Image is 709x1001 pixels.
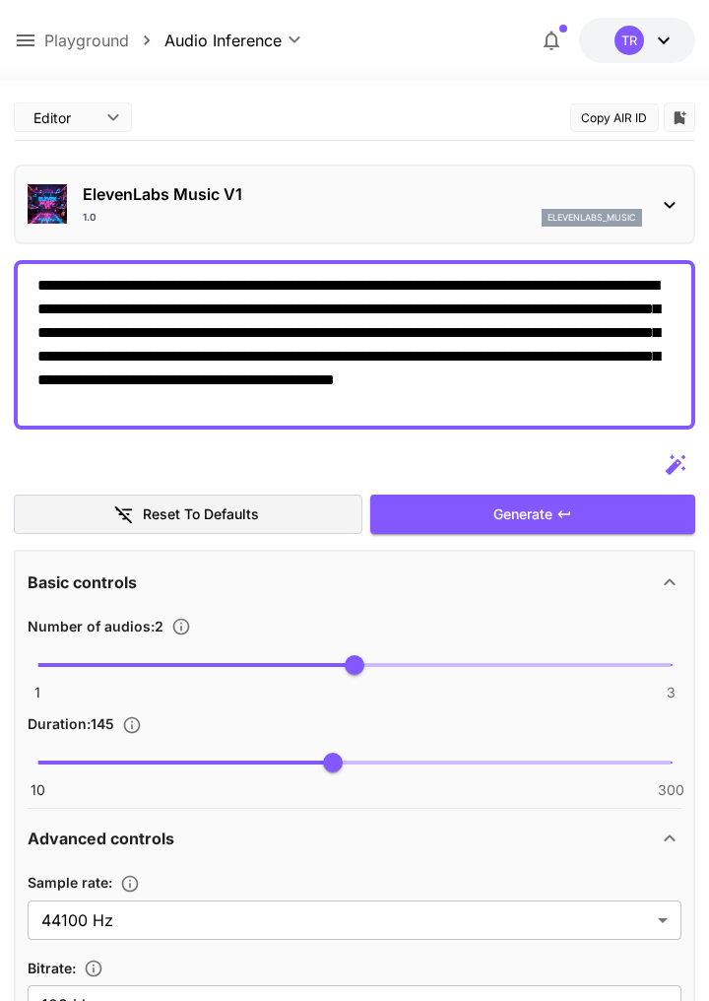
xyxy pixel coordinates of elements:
button: Generate [370,495,695,535]
p: elevenlabs_music [548,211,636,225]
span: Bitrate : [28,960,76,976]
span: Editor [33,107,95,128]
button: The sample rate of the generated audio in Hz (samples per second). Higher sample rates capture mo... [112,874,148,894]
span: Number of audios : 2 [28,618,163,634]
span: Duration : 145 [28,715,114,732]
span: 10 [31,780,45,800]
button: $0.00TR [579,18,695,63]
span: 1 [34,683,40,702]
span: Generate [493,502,552,527]
button: Add to library [671,105,688,129]
span: Sample rate : [28,874,112,891]
span: 300 [658,780,684,800]
span: 3 [667,683,676,702]
div: ElevenLabs Music V11.0elevenlabs_music [28,174,680,234]
button: Copy AIR ID [570,103,659,132]
p: Advanced controls [28,827,174,850]
button: Reset to defaults [14,495,361,535]
button: Specify how many audios to generate in a single request. Each audio generation will be charged se... [163,617,199,636]
span: 44100 Hz [41,908,649,932]
div: Advanced controls [28,815,680,862]
div: Basic controls [28,559,680,606]
a: Playground [44,29,129,52]
p: ElevenLabs Music V1 [83,182,641,206]
button: The bitrate of the generated audio in kbps (kilobits per second). Higher bitrates result in bette... [76,959,111,978]
nav: breadcrumb [44,29,164,52]
span: Audio Inference [164,29,282,52]
p: 1.0 [83,210,97,225]
button: Specify the duration of each audio in seconds. [114,715,150,735]
p: Basic controls [28,570,137,594]
div: TR [614,26,644,55]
